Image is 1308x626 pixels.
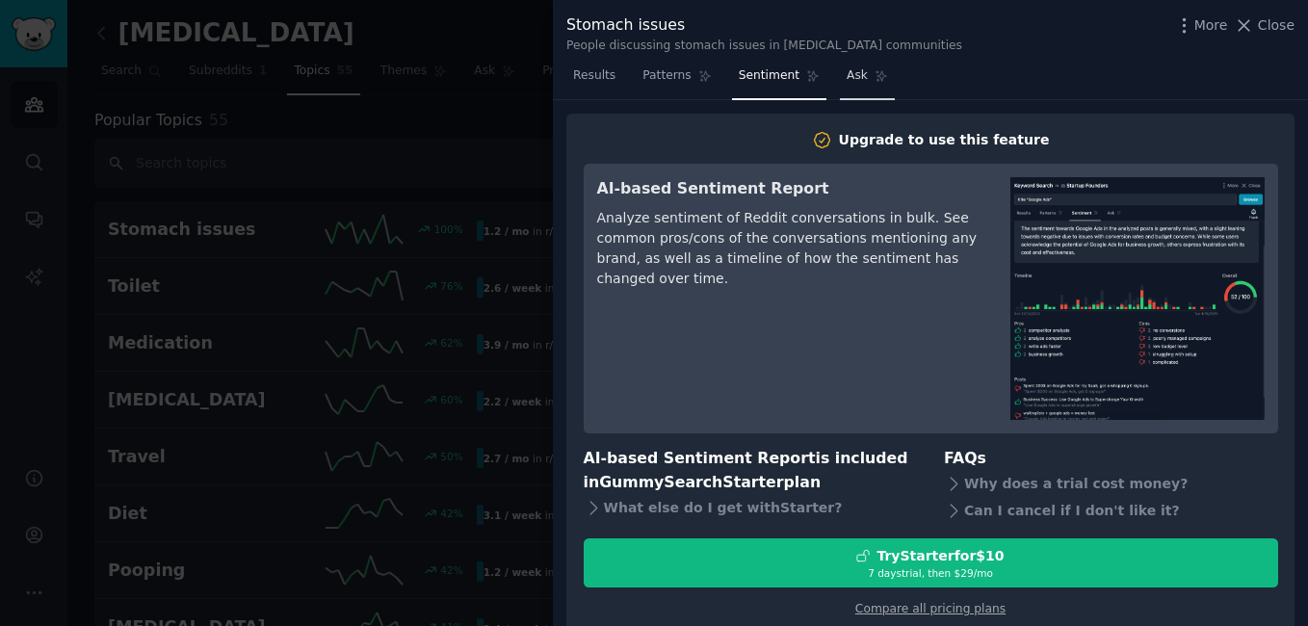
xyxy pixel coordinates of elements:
img: AI-based Sentiment Report [1010,177,1265,420]
button: Close [1234,15,1295,36]
a: Patterns [636,61,718,100]
div: Stomach issues [566,13,962,38]
div: People discussing stomach issues in [MEDICAL_DATA] communities [566,38,962,55]
div: Why does a trial cost money? [944,471,1278,498]
div: What else do I get with Starter ? [584,494,918,521]
span: GummySearch Starter [599,473,783,491]
h3: FAQs [944,447,1278,471]
div: Upgrade to use this feature [839,130,1050,150]
a: Ask [840,61,895,100]
span: Close [1258,15,1295,36]
span: Patterns [642,67,691,85]
a: Sentiment [732,61,826,100]
a: Compare all pricing plans [855,602,1006,615]
div: Analyze sentiment of Reddit conversations in bulk. See common pros/cons of the conversations ment... [597,208,983,289]
div: Can I cancel if I don't like it? [944,498,1278,525]
span: Sentiment [739,67,799,85]
div: Try Starter for $10 [876,546,1004,566]
h3: AI-based Sentiment Report is included in plan [584,447,918,494]
button: More [1174,15,1228,36]
h3: AI-based Sentiment Report [597,177,983,201]
span: Ask [847,67,868,85]
button: TryStarterfor$107 daystrial, then $29/mo [584,538,1278,587]
span: More [1194,15,1228,36]
div: 7 days trial, then $ 29 /mo [585,566,1277,580]
a: Results [566,61,622,100]
span: Results [573,67,615,85]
